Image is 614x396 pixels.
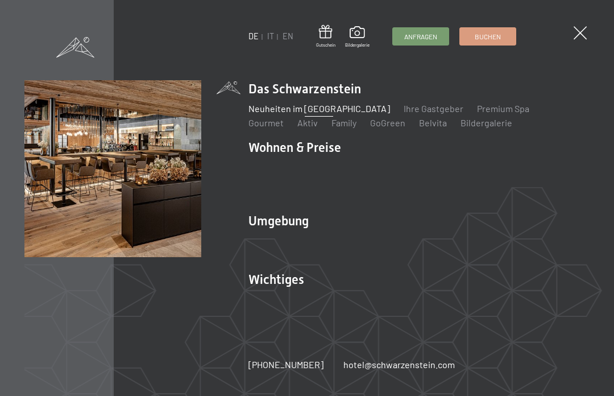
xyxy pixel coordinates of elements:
span: Bildergalerie [345,42,370,48]
a: hotel@schwarzenstein.com [343,358,455,371]
a: [PHONE_NUMBER] [248,358,323,371]
a: Aktiv [297,117,318,128]
a: Belvita [419,117,447,128]
a: IT [267,31,274,41]
a: Anfragen [393,28,449,45]
a: Gutschein [316,25,335,48]
span: Gutschein [316,42,335,48]
span: Anfragen [404,32,437,42]
a: Ihre Gastgeber [404,103,463,114]
a: Neuheiten im [GEOGRAPHIC_DATA] [248,103,390,114]
a: Buchen [460,28,516,45]
a: Premium Spa [477,103,529,114]
a: EN [283,31,293,41]
a: Gourmet [248,117,284,128]
a: GoGreen [370,117,405,128]
a: Bildergalerie [345,26,370,48]
a: DE [248,31,259,41]
a: Family [331,117,356,128]
a: Bildergalerie [460,117,512,128]
span: Buchen [475,32,501,42]
span: [PHONE_NUMBER] [248,359,323,370]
